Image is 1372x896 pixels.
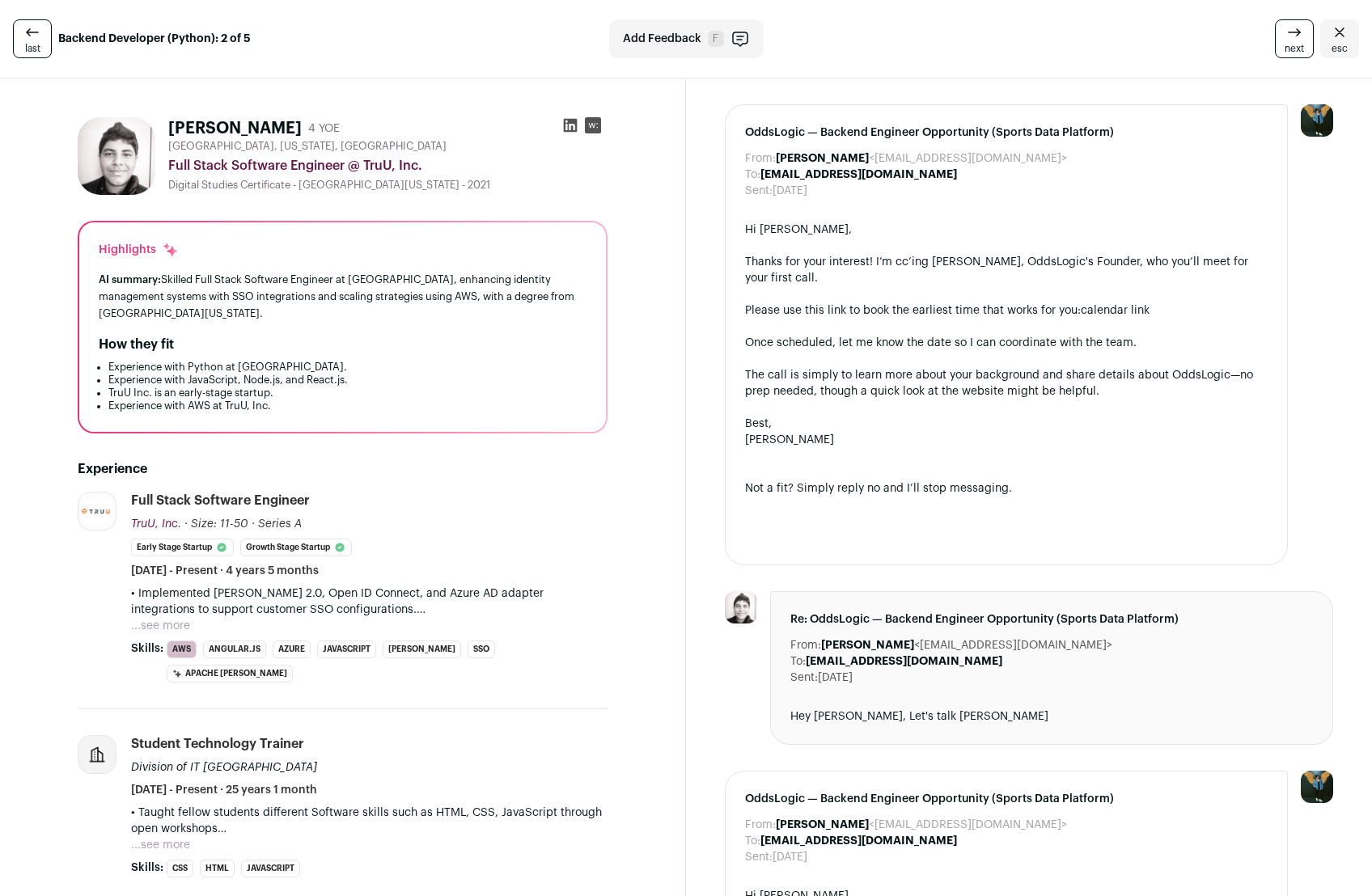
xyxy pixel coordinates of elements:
span: Division of IT [GEOGRAPHIC_DATA] [131,762,317,773]
dd: [DATE] [773,183,807,199]
li: Angular.js [203,640,266,658]
button: Add Feedback F [609,19,764,58]
span: F [708,31,724,47]
b: [PERSON_NAME] [776,153,869,164]
li: JavaScript [317,640,376,658]
li: HTML [200,860,235,877]
span: Series A [258,518,302,530]
li: TruU Inc. is an early-stage startup. [108,387,586,399]
li: CSS [167,860,193,877]
span: · Size: 11-50 [184,518,248,530]
span: OddsLogic — Backend Engineer Opportunity (Sports Data Platform) [745,791,1268,807]
li: Growth Stage Startup [240,539,352,556]
span: esc [1332,42,1348,55]
dt: From: [745,150,776,167]
img: company-logo-placeholder-414d4e2ec0e2ddebbe968bf319fdfe5acfe0c9b87f798d344e800bc9a89632a0.png [78,736,116,773]
h2: How they fit [99,335,174,354]
a: calendar link [1081,305,1150,316]
li: Experience with Python at [GEOGRAPHIC_DATA]. [108,361,586,374]
li: Experience with JavaScript, Node.js, and React.js. [108,374,586,387]
span: [DATE] - Present · 25 years 1 month [131,782,317,798]
button: ...see more [131,837,190,853]
div: Highlights [99,242,179,258]
li: Experience with AWS at TruU, Inc. [108,399,586,412]
div: Full Stack Software Engineer @ TruU, Inc. [168,156,608,175]
span: Skills: [131,860,163,876]
dt: To: [745,833,760,849]
b: [PERSON_NAME] [821,640,914,651]
img: 12031951-medium_jpg [1301,771,1333,803]
div: Skilled Full Stack Software Engineer at [GEOGRAPHIC_DATA], enhancing identity management systems ... [99,271,586,322]
img: 12031951-medium_jpg [1301,104,1333,137]
dt: From: [790,637,821,653]
span: next [1285,42,1304,55]
b: [EMAIL_ADDRESS][DOMAIN_NAME] [806,656,1002,667]
li: [PERSON_NAME] [383,640,461,658]
li: Early Stage Startup [131,539,234,556]
dd: <[EMAIL_ADDRESS][DOMAIN_NAME]> [821,637,1112,653]
div: 4 YOE [308,120,340,137]
dd: <[EMAIL_ADDRESS][DOMAIN_NAME]> [776,150,1067,167]
div: Please use this link to book the earliest time that works for you: [745,302,1268,319]
span: · [252,516,255,532]
dt: To: [790,653,806,670]
div: Hey [PERSON_NAME], Let's talk [PERSON_NAME] [790,708,1313,725]
div: Not a fit? Simply reply no and I’ll stop messaging. [745,480,1268,497]
span: Re: OddsLogic — Backend Engineer Opportunity (Sports Data Platform) [790,611,1313,628]
li: Azure [273,640,311,658]
b: [EMAIL_ADDRESS][DOMAIN_NAME] [760,835,957,847]
b: [EMAIL_ADDRESS][DOMAIN_NAME] [760,169,957,180]
li: JavaScript [241,860,300,877]
img: e660125860c79cc22ce9b093a8851b09d297823da03a9847c5f19a96898284a0.jpg [78,117,155,195]
div: Thanks for your interest! I’m cc’ing [PERSON_NAME], OddsLogic's Founder, who you’ll meet for your... [745,254,1268,286]
dd: [DATE] [818,670,853,686]
span: OddsLogic — Backend Engineer Opportunity (Sports Data Platform) [745,125,1268,141]
span: Skills: [131,640,163,657]
span: [DATE] - Present · 4 years 5 months [131,563,319,579]
dd: [DATE] [773,849,807,865]
img: 81cb0ba5baf5de5daec31fe2e51f0d07829cd11af952be89a3c3ef0690b20e5c.jpg [78,506,116,518]
div: Hi [PERSON_NAME], [745,222,1268,238]
span: TruU, Inc. [131,518,181,530]
li: SSO [468,640,495,658]
div: The call is simply to learn more about your background and share details about OddsLogic—no prep ... [745,367,1268,399]
dt: Sent: [745,849,773,865]
button: ...see more [131,618,190,634]
p: • Taught fellow students different Software skills such as HTML, CSS, JavaScript through open wor... [131,805,608,837]
dt: Sent: [790,670,818,686]
img: e660125860c79cc22ce9b093a8851b09d297823da03a9847c5f19a96898284a0.jpg [725,591,757,623]
dt: To: [745,167,760,183]
h2: Experience [78,459,608,479]
div: Once scheduled, let me know the date so I can coordinate with the team. [745,335,1268,351]
p: • Implemented [PERSON_NAME] 2.0, Open ID Connect, and Azure AD adapter integrations to support cu... [131,585,608,618]
strong: Backend Developer (Python): 2 of 5 [58,31,251,47]
a: Close [1320,19,1359,58]
span: AI summary: [99,274,161,285]
span: Add Feedback [623,31,701,47]
div: Best, [745,416,1268,432]
h1: [PERSON_NAME] [168,117,302,140]
span: [GEOGRAPHIC_DATA], [US_STATE], [GEOGRAPHIC_DATA] [168,140,447,153]
div: [PERSON_NAME] [745,432,1268,448]
span: last [25,42,40,55]
b: [PERSON_NAME] [776,819,869,830]
a: last [13,19,52,58]
a: next [1275,19,1314,58]
dd: <[EMAIL_ADDRESS][DOMAIN_NAME]> [776,817,1067,833]
li: Apache [PERSON_NAME] [167,665,293,683]
dt: Sent: [745,183,773,199]
div: Full Stack Software Engineer [131,492,310,509]
dt: From: [745,817,776,833]
li: AWS [167,640,197,658]
div: Student Technology Trainer [131,735,304,753]
div: Digital Studies Certificate - [GEOGRAPHIC_DATA][US_STATE] - 2021 [168,179,608,192]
